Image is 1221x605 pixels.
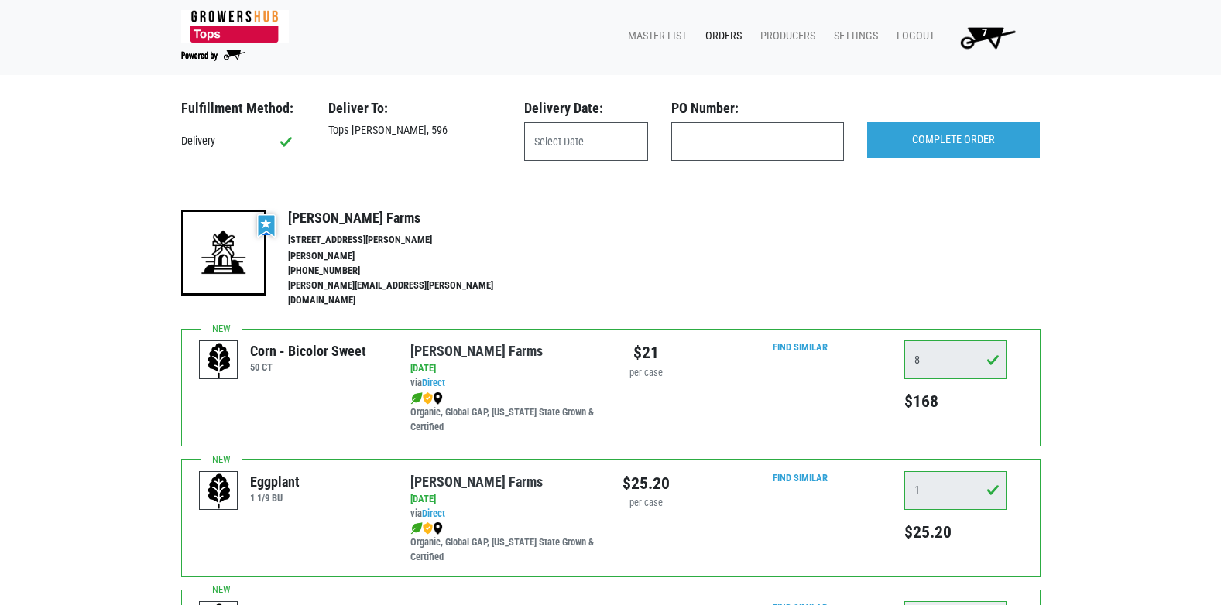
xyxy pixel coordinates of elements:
[410,361,598,376] div: [DATE]
[904,391,1007,412] h5: $168
[410,391,598,435] div: Organic, Global GAP, [US_STATE] State Grown & Certified
[953,22,1022,53] img: Cart
[904,522,1007,542] h5: $25.20
[693,22,748,51] a: Orders
[623,471,670,496] div: $25.20
[288,249,526,264] li: [PERSON_NAME]
[288,210,526,227] h4: [PERSON_NAME] Farms
[410,473,543,490] a: [PERSON_NAME] Farms
[328,100,501,117] h3: Deliver To:
[422,508,445,519] a: Direct
[941,22,1028,53] a: 7
[433,392,443,405] img: map_marker-0e94453035b3232a4d21701695807de9.png
[867,122,1040,158] input: COMPLETE ORDER
[773,472,828,484] a: Find Similar
[410,521,598,565] div: Organic, Global GAP, [US_STATE] State Grown & Certified
[422,377,445,388] a: Direct
[524,122,648,161] input: Select Date
[181,100,305,117] h3: Fulfillment Method:
[524,100,648,117] h3: Delivery Date:
[904,340,1007,379] input: Qty
[200,472,238,511] img: placeholder-variety-43d6402dacf2d531de610a020419775a.svg
[181,50,245,61] img: Powered by Big Wheelbarrow
[671,100,844,117] h3: PO Number:
[250,492,300,504] h6: 1 1/9 BU
[288,264,526,279] li: [PHONE_NUMBER]
[623,496,670,511] div: per case
[288,279,526,308] li: [PERSON_NAME][EMAIL_ADDRESS][PERSON_NAME][DOMAIN_NAME]
[200,341,238,380] img: placeholder-variety-43d6402dacf2d531de610a020419775a.svg
[623,366,670,381] div: per case
[904,471,1007,510] input: Qty
[623,340,670,365] div: $21
[250,471,300,492] div: Eggplant
[773,341,828,353] a: Find Similar
[410,392,423,405] img: leaf-e5c59151409436ccce96b2ca1b28e03c.png
[423,522,433,535] img: safety-e55c860ca8c00a9c171001a62a92dabd.png
[423,392,433,405] img: safety-e55c860ca8c00a9c171001a62a92dabd.png
[181,210,266,295] img: 19-7441ae2ccb79c876ff41c34f3bd0da69.png
[410,492,598,507] div: [DATE]
[433,522,443,535] img: map_marker-0e94453035b3232a4d21701695807de9.png
[181,10,289,43] img: 279edf242af8f9d49a69d9d2afa010fb.png
[250,340,366,361] div: Corn - Bicolor Sweet
[250,361,366,373] h6: 50 CT
[982,26,987,39] span: 7
[821,22,884,51] a: Settings
[884,22,941,51] a: Logout
[748,22,821,51] a: Producers
[410,343,543,359] a: [PERSON_NAME] Farms
[288,233,526,248] li: [STREET_ADDRESS][PERSON_NAME]
[616,22,693,51] a: Master List
[410,522,423,535] img: leaf-e5c59151409436ccce96b2ca1b28e03c.png
[317,122,513,139] div: Tops [PERSON_NAME], 596
[410,376,598,391] div: via
[410,507,598,521] div: via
